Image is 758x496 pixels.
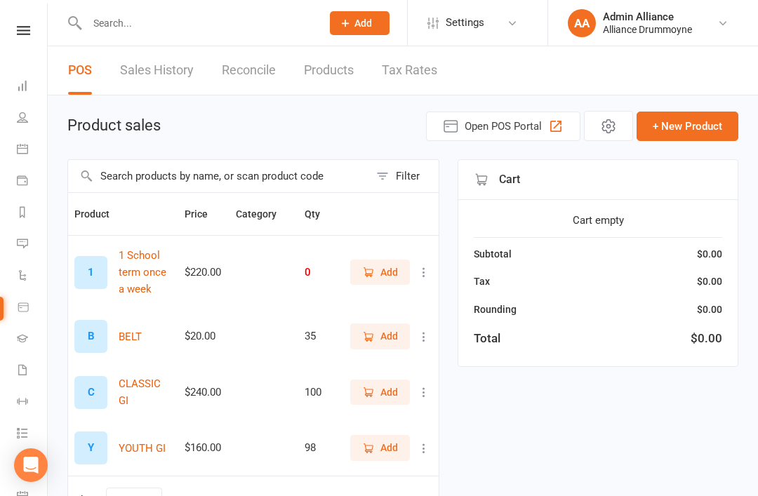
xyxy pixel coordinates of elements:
div: Subtotal [474,246,512,262]
div: Set product image [74,320,107,353]
button: 1 School term once a week [119,247,172,297]
div: Set product image [74,256,107,289]
span: Add [380,328,398,344]
button: Add [350,260,410,285]
div: Open Intercom Messenger [14,448,48,482]
button: CLASSIC GI [119,375,172,409]
div: 0 [305,267,335,279]
div: Tax [474,274,490,289]
div: $0.00 [691,329,722,348]
span: Category [236,208,292,220]
span: Open POS Portal [465,118,542,135]
button: Category [236,206,292,222]
button: Filter [369,160,439,192]
a: Payments [17,166,48,198]
div: AA [568,9,596,37]
span: Settings [446,7,484,39]
div: $0.00 [697,246,722,262]
div: Set product image [74,431,107,464]
div: Alliance Drummoyne [603,23,692,36]
h1: Product sales [67,117,161,134]
span: Add [380,384,398,400]
button: BELT [119,328,142,345]
div: Cart empty [474,212,722,229]
button: YOUTH GI [119,440,166,457]
button: Add [330,11,390,35]
input: Search... [83,13,312,33]
a: POS [68,46,92,95]
a: People [17,103,48,135]
div: Filter [396,168,420,185]
span: Add [354,18,372,29]
button: Price [185,206,223,222]
div: $220.00 [185,267,223,279]
div: $20.00 [185,330,223,342]
div: 98 [305,442,335,454]
div: Rounding [474,302,517,317]
span: Add [380,264,398,280]
div: $0.00 [697,302,722,317]
button: Product [74,206,125,222]
div: Set product image [74,376,107,409]
a: Products [304,46,354,95]
div: $240.00 [185,387,223,398]
a: Calendar [17,135,48,166]
a: Product Sales [17,293,48,324]
a: Reconcile [222,46,276,95]
button: Add [350,380,410,405]
a: Reports [17,198,48,229]
button: Open POS Portal [426,112,580,141]
a: Dashboard [17,72,48,103]
div: 35 [305,330,335,342]
a: Sales History [120,46,194,95]
button: Add [350,435,410,460]
span: Add [380,440,398,455]
div: Admin Alliance [603,11,692,23]
div: $0.00 [697,274,722,289]
div: $160.00 [185,442,223,454]
button: + New Product [637,112,738,141]
input: Search products by name, or scan product code [68,160,369,192]
button: Add [350,323,410,349]
span: Price [185,208,223,220]
span: Qty [305,208,335,220]
div: Cart [458,160,738,200]
button: Qty [305,206,335,222]
div: 100 [305,387,335,398]
div: Total [474,329,500,348]
span: Product [74,208,125,220]
a: Tax Rates [382,46,437,95]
